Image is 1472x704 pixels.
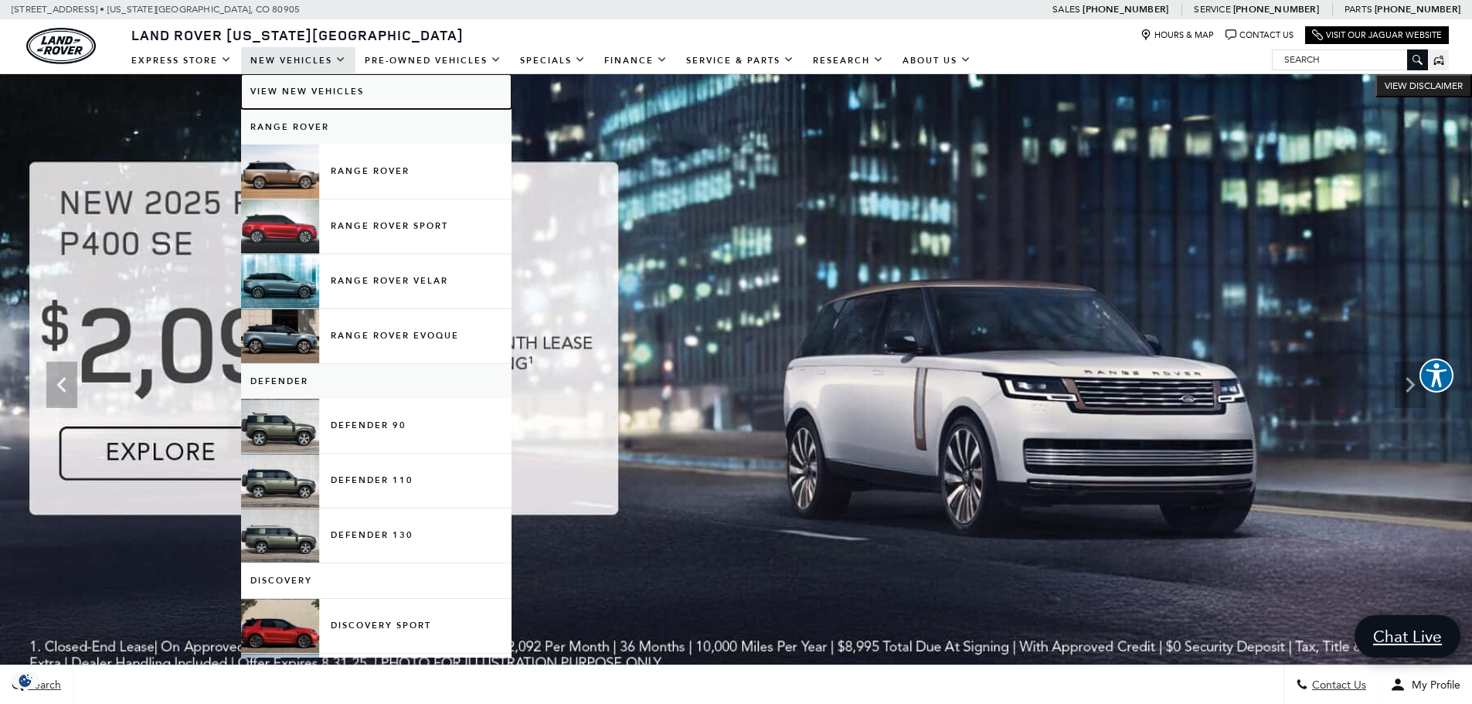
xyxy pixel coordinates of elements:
a: View New Vehicles [241,74,512,109]
a: Research [804,47,893,74]
a: Range Rover Velar [241,254,512,308]
a: Discovery Sport [241,599,512,653]
a: Range Rover Evoque [241,309,512,363]
a: Defender 90 [241,399,512,453]
a: Visit Our Jaguar Website [1312,29,1442,41]
button: Explore your accessibility options [1419,359,1453,393]
a: [PHONE_NUMBER] [1375,3,1460,15]
span: My Profile [1406,678,1460,692]
img: Opt-Out Icon [8,672,43,689]
a: Range Rover [241,110,512,145]
span: Land Rover [US_STATE][GEOGRAPHIC_DATA] [131,26,464,44]
a: [PHONE_NUMBER] [1083,3,1168,15]
a: Discovery [241,563,512,598]
a: land-rover [26,28,96,64]
section: Click to Open Cookie Consent Modal [8,672,43,689]
a: About Us [893,47,981,74]
a: Finance [595,47,677,74]
button: Open user profile menu [1379,665,1472,704]
a: Defender [241,364,512,399]
a: Range Rover [241,145,512,199]
a: Chat Live [1355,615,1460,658]
img: Land Rover [26,28,96,64]
a: Defender 110 [241,454,512,508]
a: Land Rover [US_STATE][GEOGRAPHIC_DATA] [122,26,473,44]
span: Contact Us [1308,678,1366,692]
button: VIEW DISCLAIMER [1375,74,1472,97]
span: Service [1194,4,1230,15]
a: Hours & Map [1141,29,1214,41]
a: New Vehicles [241,47,355,74]
a: Specials [511,47,595,74]
a: [PHONE_NUMBER] [1233,3,1319,15]
a: EXPRESS STORE [122,47,241,74]
span: VIEW DISCLAIMER [1385,80,1463,92]
span: Parts [1345,4,1372,15]
div: Next [1395,362,1426,408]
a: Pre-Owned Vehicles [355,47,511,74]
input: Search [1273,50,1427,69]
div: Previous [46,362,77,408]
span: Chat Live [1365,626,1450,647]
a: Defender 130 [241,508,512,563]
a: Range Rover Sport [241,199,512,253]
aside: Accessibility Help Desk [1419,359,1453,396]
a: Service & Parts [677,47,804,74]
nav: Main Navigation [122,47,981,74]
span: Sales [1052,4,1080,15]
a: Contact Us [1226,29,1294,41]
a: [STREET_ADDRESS] • [US_STATE][GEOGRAPHIC_DATA], CO 80905 [12,4,300,15]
